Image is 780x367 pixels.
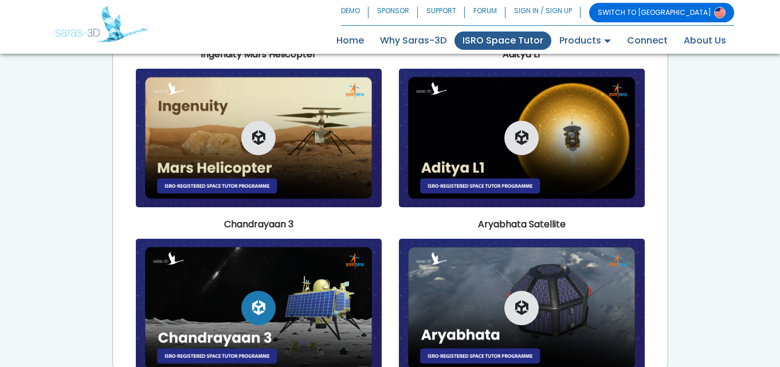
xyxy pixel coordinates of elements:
[505,3,581,22] a: SIGN IN / SIGN UP
[478,218,566,231] b: Aryabhata Satellite
[465,3,505,22] a: FORUM
[619,31,676,50] a: Connect
[676,31,734,50] a: About Us
[55,6,148,42] img: Saras 3D
[589,3,734,22] a: SWITCH TO [GEOGRAPHIC_DATA]
[454,31,551,50] a: ISRO Space Tutor
[503,48,540,61] b: Aditya L1
[369,3,418,22] a: SPONSOR
[328,31,372,50] a: Home
[136,69,382,207] img: mars_pwo.png
[372,31,454,50] a: Why Saras-3D
[341,3,369,22] a: DEMO
[201,48,316,61] b: Ingenuity Mars Helicopter
[224,218,293,231] b: Chandrayaan 3
[551,31,619,50] a: Products
[418,3,465,22] a: SUPPORT
[714,7,726,18] img: Switch to USA
[399,69,645,207] img: aditya_l1_pwo.png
